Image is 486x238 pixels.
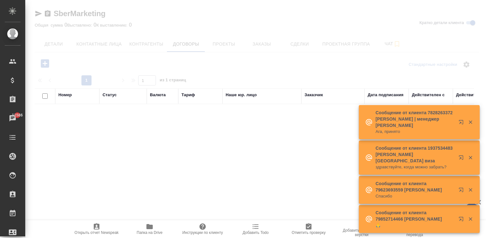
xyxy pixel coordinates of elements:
[412,92,445,98] div: Действителен с
[70,220,123,238] button: Открыть отчет Newspeak
[376,222,454,229] p: 🙏
[229,220,282,238] button: Добавить Todo
[464,216,477,222] button: Закрыть
[182,230,223,235] span: Инструкции по клиенту
[282,220,335,238] button: Отметить проверку
[2,110,24,126] a: 11586
[243,230,269,235] span: Добавить Todo
[150,92,166,98] div: Валюта
[123,220,176,238] button: Папка на Drive
[8,112,27,118] span: 11586
[305,92,323,98] div: Заказчик
[464,155,477,160] button: Закрыть
[455,213,470,228] button: Открыть в новой вкладке
[464,187,477,193] button: Закрыть
[292,230,325,235] span: Отметить проверку
[464,119,477,125] button: Закрыть
[455,116,470,131] button: Открыть в новой вкладке
[376,128,454,135] p: Ага, принято
[455,184,470,199] button: Открыть в новой вкладке
[376,110,454,128] p: Сообщение от клиента 7828263372 [PERSON_NAME] | менеджер [PERSON_NAME]
[339,228,384,237] span: Добавить инструкции верстки
[226,92,257,98] div: Наше юр. лицо
[368,92,404,98] div: Дата подписания
[376,193,454,199] p: Спасибо
[103,92,117,98] div: Статус
[181,92,195,98] div: Тариф
[335,220,388,238] button: Добавить инструкции верстки
[176,220,229,238] button: Инструкции по клиенту
[455,151,470,166] button: Открыть в новой вкладке
[376,145,454,164] p: Сообщение от клиента 1937534483 [PERSON_NAME] [GEOGRAPHIC_DATA] виза
[74,230,119,235] span: Открыть отчет Newspeak
[137,230,163,235] span: Папка на Drive
[376,164,454,170] p: здравствуйте, когда можно забрать?
[376,180,454,193] p: Сообщение от клиента 79623693559 [PERSON_NAME]
[58,92,72,98] div: Номер
[376,210,454,222] p: Сообщение от клиента 79852714466 [PERSON_NAME]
